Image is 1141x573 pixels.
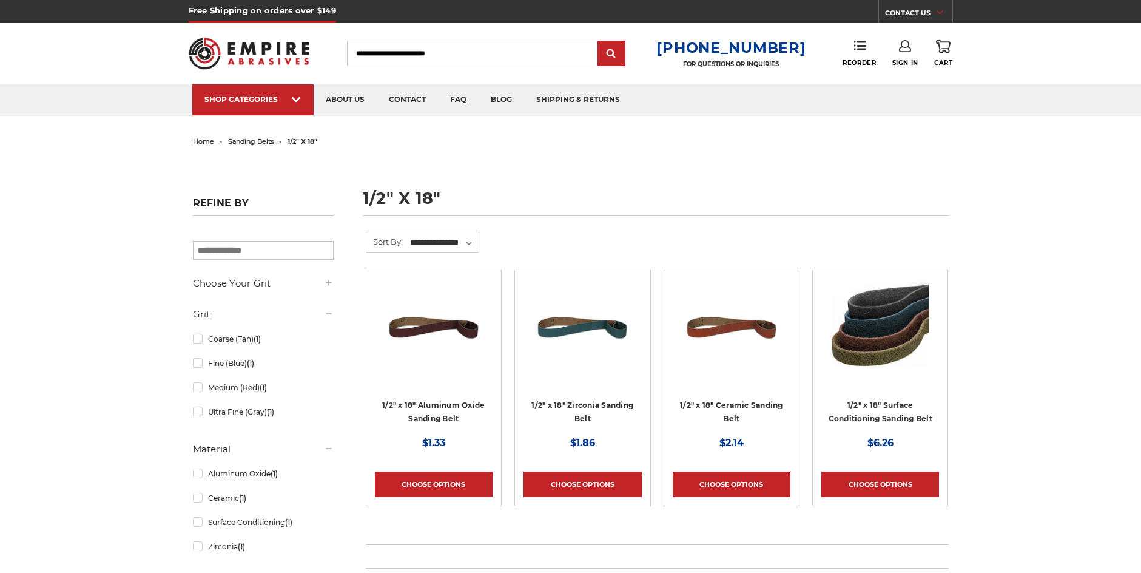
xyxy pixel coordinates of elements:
span: (1) [239,493,246,503]
a: Zirconia(1) [193,536,334,557]
p: FOR QUESTIONS OR INQUIRIES [656,60,806,68]
h5: Grit [193,307,334,322]
a: Choose Options [523,472,641,497]
a: 1/2" x 18" Aluminum Oxide Sanding Belt [382,401,485,424]
span: (1) [247,359,254,368]
a: Ultra Fine (Gray)(1) [193,401,334,422]
img: Empire Abrasives [189,30,310,77]
span: Reorder [843,59,876,67]
a: Reorder [843,40,876,66]
a: Surface Conditioning(1) [193,512,334,533]
a: Quick view [690,315,773,339]
label: Sort By: [366,232,403,251]
a: 1/2" x 18" Surface Conditioning Sanding Belt [829,401,932,424]
a: Surface Conditioning Sanding Belts [821,279,939,396]
div: SHOP CATEGORIES [204,95,301,104]
a: shipping & returns [524,84,632,115]
a: Choose Options [821,472,939,497]
a: CONTACT US [885,6,952,23]
span: $1.33 [422,437,445,449]
span: Cart [934,59,952,67]
span: (1) [260,383,267,392]
a: Choose Options [673,472,790,497]
span: 1/2" x 18" [288,137,317,146]
a: 1/2" x 18" Ceramic Sanding Belt [680,401,783,424]
span: (1) [238,542,245,551]
a: [PHONE_NUMBER] [656,39,806,56]
a: Ceramic(1) [193,487,334,509]
a: Quick view [540,315,624,339]
a: Quick view [838,315,922,339]
img: 1/2" x 18" Aluminum Oxide File Belt [385,279,482,376]
h5: Choose Your Grit [193,276,334,291]
span: (1) [267,407,274,416]
a: sanding belts [228,137,274,146]
a: faq [438,84,479,115]
span: (1) [254,334,261,344]
span: $1.86 [570,437,595,449]
a: Cart [934,40,952,67]
a: Fine (Blue)(1) [193,353,334,374]
a: 1/2" x 18" Zirconia Sanding Belt [531,401,633,424]
span: $2.14 [719,437,744,449]
h1: 1/2" x 18" [363,190,949,216]
span: $6.26 [867,437,894,449]
span: (1) [271,469,278,478]
a: contact [377,84,438,115]
img: 1/2" x 18" Ceramic File Belt [683,279,780,376]
h5: Material [193,442,334,456]
span: Sign In [892,59,918,67]
a: 1/2" x 18" Aluminum Oxide File Belt [375,279,493,396]
span: (1) [285,518,292,527]
a: about us [314,84,377,115]
a: blog [479,84,524,115]
a: Choose Options [375,472,493,497]
a: home [193,137,214,146]
a: Coarse (Tan)(1) [193,328,334,350]
h5: Refine by [193,197,334,216]
input: Submit [599,42,624,66]
img: Surface Conditioning Sanding Belts [832,279,929,376]
a: Quick view [392,315,476,339]
a: 1/2" x 18" Ceramic File Belt [673,279,790,396]
select: Sort By: [408,234,479,252]
a: 1/2" x 18" Zirconia File Belt [523,279,641,396]
a: Aluminum Oxide(1) [193,463,334,484]
img: 1/2" x 18" Zirconia File Belt [534,279,631,376]
a: Medium (Red)(1) [193,377,334,398]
